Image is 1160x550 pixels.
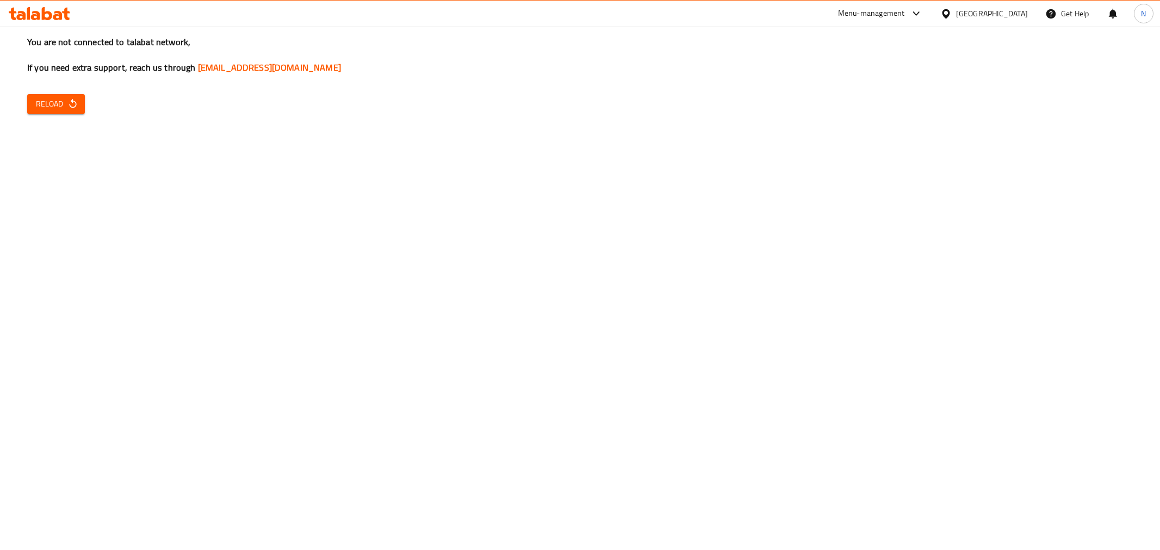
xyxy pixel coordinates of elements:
[838,7,905,20] div: Menu-management
[1141,8,1146,20] span: N
[27,36,1133,74] h3: You are not connected to talabat network, If you need extra support, reach us through
[198,59,341,76] a: [EMAIL_ADDRESS][DOMAIN_NAME]
[36,97,76,111] span: Reload
[956,8,1028,20] div: [GEOGRAPHIC_DATA]
[27,94,85,114] button: Reload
